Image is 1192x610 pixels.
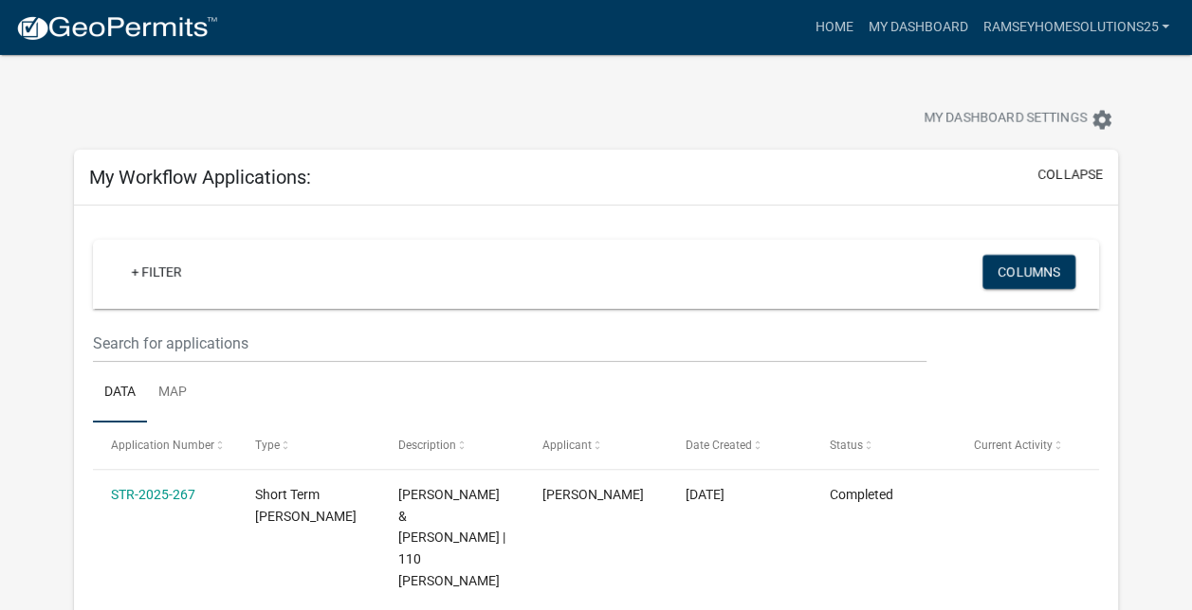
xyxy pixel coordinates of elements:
datatable-header-cell: Applicant [524,422,669,468]
span: Applicant [542,439,592,452]
span: BASILA RICHARD T JR & JORDAN R LISVOSKY | 110 EMILY PL [398,487,505,588]
span: Application Number [111,439,214,452]
datatable-header-cell: Type [236,422,380,468]
span: Description [398,439,456,452]
span: Richard Basila [542,487,644,502]
span: Date Created [686,439,752,452]
a: Data [93,363,147,423]
datatable-header-cell: Description [380,422,524,468]
span: My Dashboard Settings [924,108,1087,131]
span: Type [255,439,280,452]
button: Columns [982,255,1075,289]
span: Short Term Rental Registration [255,487,357,524]
datatable-header-cell: Application Number [93,422,237,468]
input: Search for applications [93,324,926,363]
a: + Filter [116,255,197,289]
a: Ramseyhomesolutions25 [975,9,1177,45]
span: Status [830,439,863,452]
datatable-header-cell: Current Activity [955,422,1099,468]
button: collapse [1037,165,1103,185]
span: Current Activity [973,439,1052,452]
a: Home [807,9,860,45]
a: STR-2025-267 [111,487,195,502]
a: My Dashboard [860,9,975,45]
span: Completed [830,487,893,502]
span: 08/19/2025 [686,487,724,502]
h5: My Workflow Applications: [89,166,311,188]
a: Map [147,363,198,423]
i: settings [1091,108,1113,131]
datatable-header-cell: Date Created [668,422,812,468]
datatable-header-cell: Status [812,422,956,468]
button: My Dashboard Settingssettings [908,100,1128,137]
